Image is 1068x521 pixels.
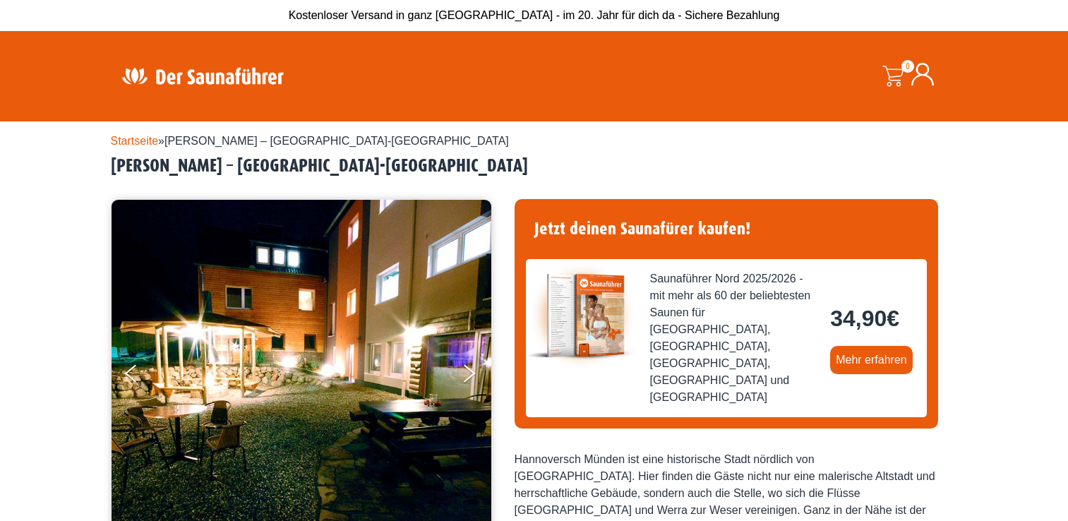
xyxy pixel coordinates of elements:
span: [PERSON_NAME] – [GEOGRAPHIC_DATA]-[GEOGRAPHIC_DATA] [164,135,509,147]
h2: [PERSON_NAME] – [GEOGRAPHIC_DATA]-[GEOGRAPHIC_DATA] [111,155,958,177]
a: Mehr erfahren [830,346,913,374]
h4: Jetzt deinen Saunafürer kaufen! [526,210,927,248]
bdi: 34,90 [830,306,899,331]
span: Saunaführer Nord 2025/2026 - mit mehr als 60 der beliebtesten Saunen für [GEOGRAPHIC_DATA], [GEOG... [650,270,820,406]
span: Kostenloser Versand in ganz [GEOGRAPHIC_DATA] - im 20. Jahr für dich da - Sichere Bezahlung [289,9,780,21]
a: Startseite [111,135,159,147]
button: Next [461,359,496,394]
button: Previous [125,359,160,394]
span: € [887,306,899,331]
span: 0 [901,60,914,73]
span: » [111,135,509,147]
img: der-saunafuehrer-2025-nord.jpg [526,259,639,372]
